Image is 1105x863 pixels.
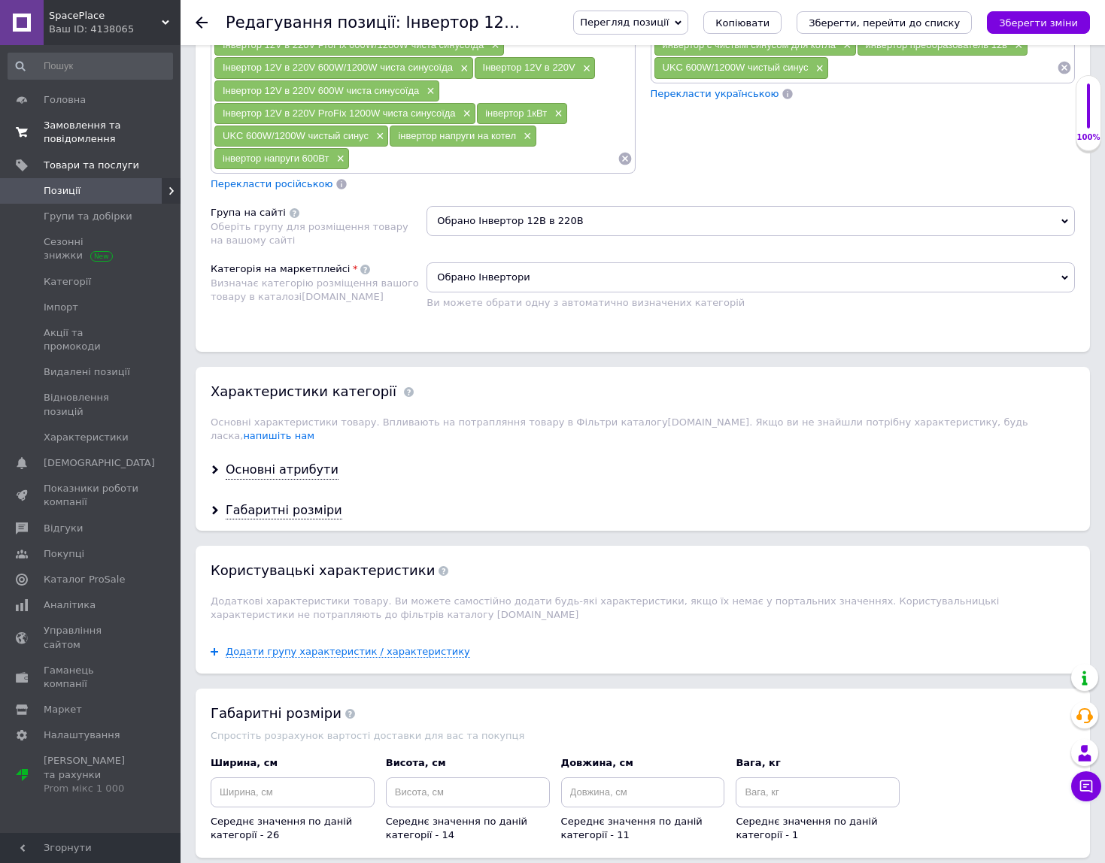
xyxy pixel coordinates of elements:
[386,757,446,768] span: Висота, см
[460,107,472,120] span: ×
[999,17,1078,29] i: Зберегти зміни
[1076,132,1100,143] div: 100%
[427,296,1075,310] div: Ви можете обрати одну з автоматично визначених категорій
[651,88,779,99] span: Перекласти українською
[44,573,125,586] span: Каталог ProSale
[703,11,782,34] button: Копіювати
[1076,75,1101,151] div: 100% Якість заповнення
[49,9,162,23] span: SpacePlace
[44,703,82,716] span: Маркет
[223,153,329,164] span: інвертор напруги 600Вт
[223,85,419,96] span: Інвертор 12V в 220V 600W чиста синусоїда
[398,130,516,141] span: інвертор напруги на котел
[226,502,342,519] div: Габаритні розміри
[44,301,78,314] span: Імпорт
[457,62,469,75] span: ×
[211,704,1075,722] div: Габаритні розміри
[45,95,266,111] li: Вхідна напруга: 12 В ([GEOGRAPHIC_DATA])
[211,562,448,578] span: Користувацькi характеристики
[45,64,266,80] li: Номінальна потужність: 600 Вт
[223,130,369,141] span: UKC 600W/1200W чистый синус
[44,159,139,172] span: Товари та послуги
[44,184,80,198] span: Позиції
[44,547,84,561] span: Покупці
[44,119,139,146] span: Замовлення та повідомлення
[487,39,499,52] span: ×
[561,777,725,807] input: Довжина, см
[44,754,139,795] span: [PERSON_NAME] та рахунки
[211,757,278,768] span: Ширина, см
[483,62,575,73] span: Інвертор 12V в 220V
[736,815,900,842] div: Середнє значення по даній категорії - 1
[551,107,563,120] span: ×
[211,277,419,302] span: Визначає категорію розміщення вашого товару в каталозі [DOMAIN_NAME]
[211,730,1075,741] div: Спростіть розрахунок вартості доставки для вас та покупця
[839,39,852,52] span: ×
[561,757,633,768] span: Довжина, см
[386,777,550,807] input: Висота, см
[44,93,86,107] span: Головна
[1011,39,1023,52] span: ×
[211,777,375,807] input: Ширина, см
[44,235,139,262] span: Сезонні знижки
[211,595,999,620] span: Додаткові характеристики товару. Ви можете самостійно додати будь-які характеристики, якщо їх нем...
[580,17,669,28] span: Перегляд позиції
[44,456,155,470] span: [DEMOGRAPHIC_DATA]
[44,210,132,223] span: Групи та добірки
[372,130,384,143] span: ×
[809,17,960,29] i: Зберегти, перейти до списку
[797,11,972,34] button: Зберегти, перейти до списку
[44,782,139,795] div: Prom мікс 1 000
[45,126,266,142] li: Підключення до живлення: клеми
[45,174,266,189] li: Частота: 50Гц
[211,416,1028,441] span: Основні характеристики товару. Впливають на потрапляння товару в Фільтри каталогу [DOMAIN_NAME] ....
[211,262,350,276] div: Категорія на маркетплейсі
[44,326,139,353] span: Акції та промокоди
[736,757,780,768] span: Вага, кг
[223,62,453,73] span: Інвертор 12V в 220V 600W/1200W чиста синусоїда
[386,815,550,842] div: Середнє значення по даній категорії - 14
[226,646,470,658] span: Додати групу характеристик / характеристику
[211,221,408,246] span: Оберіть групу для розміщення товару на вашому сайті
[427,206,1075,236] span: Обрано Інвертор 12В в 220В
[44,522,83,535] span: Відгуки
[715,17,770,29] span: Копіювати
[15,15,296,340] body: Редактор, F2BDF115-09BF-4868-8DFC-C28F9DDF09F5
[49,23,181,36] div: Ваш ID: 4138065
[579,62,591,75] span: ×
[211,178,332,189] span: Перекласти російською
[44,728,120,742] span: Налаштування
[211,815,375,842] div: Середнє значення по даній категорії - 26
[44,365,130,379] span: Видалені позиції
[44,275,91,289] span: Категорії
[332,153,345,165] span: ×
[44,482,139,509] span: Показники роботи компанії
[226,14,864,32] h1: Редагування позиції: Інвертор 12V в 220V UKC 600W/1200W чиста синусоїда
[223,107,456,119] span: Інвертор 12V в 220V ProFix 1200W чиста синусоїда
[44,624,139,651] span: Управління сайтом
[44,664,139,691] span: Гаманець компанії
[45,142,266,174] li: Підключення навантаження: універсальна розетка
[427,262,1075,292] span: Обрано Інвертори
[736,777,900,807] input: Вага, кг
[485,107,547,119] span: інвертор 1кВт
[44,391,139,418] span: Відновлення позицій
[44,598,96,612] span: Аналітика
[8,53,173,80] input: Пошук
[663,62,809,73] span: UKC 600W/1200W чистый синус
[243,430,314,441] a: напишіть нам
[226,462,338,479] div: Основні атрибути
[211,206,286,220] div: Група на сайті
[44,431,129,444] span: Характеристики
[45,80,266,95] li: Максимальна потужність: 1200 Вт
[812,62,824,75] span: ×
[987,11,1090,34] button: Зберегти зміни
[45,111,266,127] li: Вихідна напруга: 220 В (АС)
[520,130,532,143] span: ×
[211,382,396,401] div: Характеристики категорії
[1071,771,1101,801] button: Чат з покупцем
[561,815,725,842] div: Середнє значення по даній категорії - 11
[423,85,435,98] span: ×
[196,17,208,29] div: Повернутися назад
